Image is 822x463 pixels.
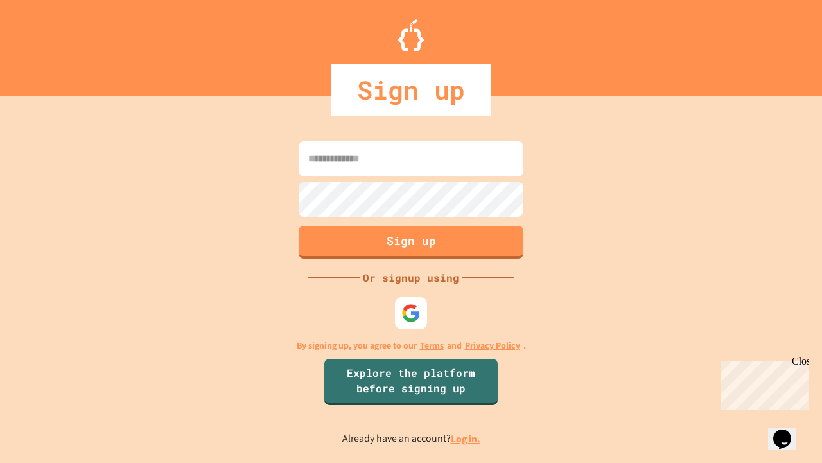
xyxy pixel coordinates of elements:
[324,359,498,405] a: Explore the platform before signing up
[297,339,526,352] p: By signing up, you agree to our and .
[451,432,480,446] a: Log in.
[331,64,491,116] div: Sign up
[768,412,809,450] iframe: chat widget
[401,304,421,323] img: google-icon.svg
[299,226,523,259] button: Sign up
[5,5,89,82] div: Chat with us now!Close
[715,356,809,410] iframe: chat widget
[360,270,462,286] div: Or signup using
[342,431,480,447] p: Already have an account?
[465,339,520,352] a: Privacy Policy
[420,339,444,352] a: Terms
[398,19,424,51] img: Logo.svg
